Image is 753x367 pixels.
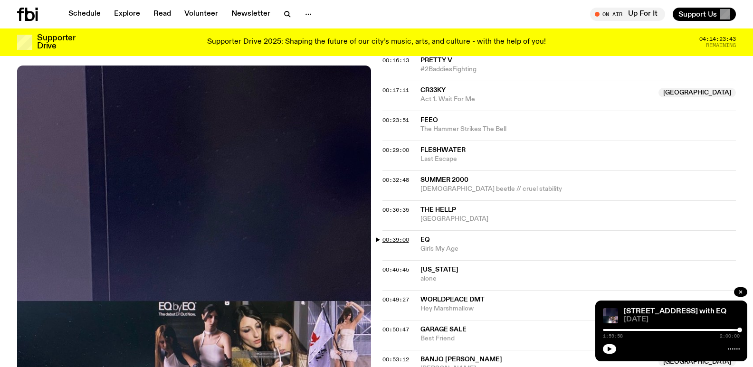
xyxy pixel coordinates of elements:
[420,356,502,363] span: Banjo [PERSON_NAME]
[382,297,409,302] button: 00:49:27
[382,118,409,123] button: 00:23:51
[382,178,409,183] button: 00:32:48
[420,155,736,164] span: Last Escape
[382,148,409,153] button: 00:29:00
[720,334,740,339] span: 2:00:00
[706,43,736,48] span: Remaining
[420,245,736,254] span: Girls My Age
[624,316,740,323] span: [DATE]
[382,357,409,362] button: 00:53:12
[420,57,452,64] span: Pretty V
[382,296,409,303] span: 00:49:27
[678,10,717,19] span: Support Us
[382,56,409,64] span: 00:16:13
[382,88,409,93] button: 00:17:11
[382,236,409,244] span: 00:39:00
[382,206,409,214] span: 00:36:35
[420,334,653,343] span: Best Friend
[590,8,665,21] button: On AirUp For It
[420,125,736,134] span: The Hammer Strikes The Bell
[37,34,75,50] h3: Supporter Drive
[420,207,456,213] span: The Hellp
[382,146,409,154] span: 00:29:00
[382,266,409,273] span: 00:46:45
[382,327,409,332] button: 00:50:47
[420,185,736,194] span: [DEMOGRAPHIC_DATA] beetle // cruel stability
[658,357,736,367] span: [GEOGRAPHIC_DATA]
[207,38,546,47] p: Supporter Drive 2025: Shaping the future of our city’s music, arts, and culture - with the help o...
[699,37,736,42] span: 04:14:23:43
[673,8,736,21] button: Support Us
[658,88,736,97] span: [GEOGRAPHIC_DATA]
[63,8,106,21] a: Schedule
[420,304,736,313] span: Hey Marshmallow
[382,58,409,63] button: 00:16:13
[420,296,485,303] span: Worldpeace DMT
[148,8,177,21] a: Read
[420,326,467,333] span: Garage Sale
[382,356,409,363] span: 00:53:12
[420,274,736,283] span: alone
[382,86,409,94] span: 00:17:11
[382,326,409,333] span: 00:50:47
[420,95,653,104] span: Act 1. Wait For Me
[382,116,409,124] span: 00:23:51
[226,8,276,21] a: Newsletter
[420,236,430,243] span: EQ
[108,8,146,21] a: Explore
[382,267,409,273] button: 00:46:45
[420,215,736,224] span: [GEOGRAPHIC_DATA]
[179,8,224,21] a: Volunteer
[420,65,736,74] span: #2BaddiesFighting
[420,266,458,273] span: [US_STATE]
[420,117,438,123] span: feeo
[420,87,446,94] span: CR33KY
[420,177,468,183] span: Summer 2000
[420,147,466,153] span: Fleshwater
[624,308,726,315] a: [STREET_ADDRESS] with EQ
[603,334,623,339] span: 1:59:58
[382,207,409,213] button: 00:36:35
[382,237,409,243] button: 00:39:00
[382,176,409,184] span: 00:32:48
